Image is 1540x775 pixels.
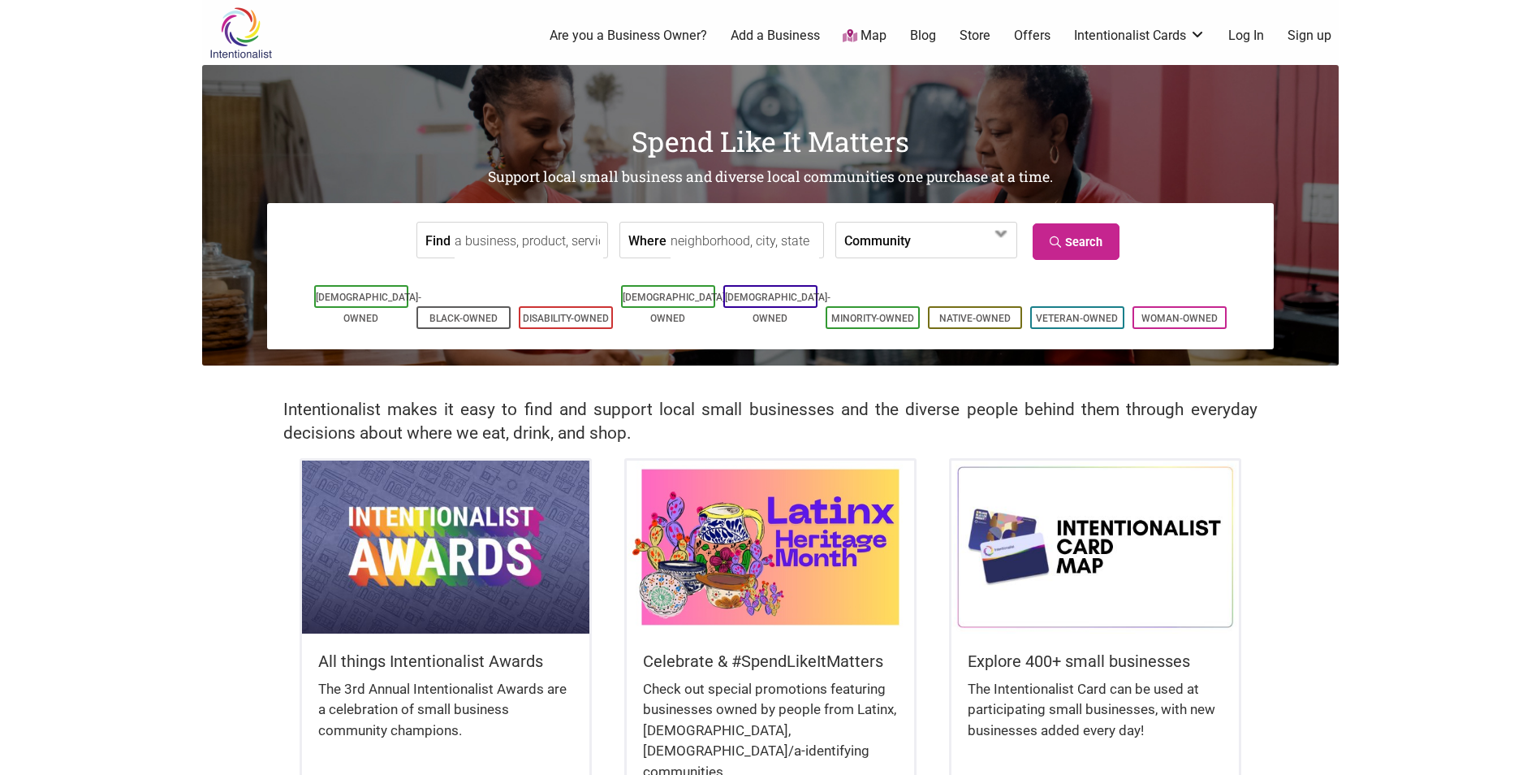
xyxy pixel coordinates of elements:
[951,461,1239,633] img: Intentionalist Card Map
[843,27,886,45] a: Map
[1288,27,1331,45] a: Sign up
[316,292,421,324] a: [DEMOGRAPHIC_DATA]-Owned
[725,292,830,324] a: [DEMOGRAPHIC_DATA]-Owned
[318,679,573,758] div: The 3rd Annual Intentionalist Awards are a celebration of small business community champions.
[628,223,666,258] label: Where
[627,461,914,633] img: Latinx / Hispanic Heritage Month
[523,313,609,324] a: Disability-Owned
[968,679,1223,758] div: The Intentionalist Card can be used at participating small businesses, with new businesses added ...
[202,6,279,59] img: Intentionalist
[1014,27,1050,45] a: Offers
[1074,27,1206,45] a: Intentionalist Cards
[623,292,728,324] a: [DEMOGRAPHIC_DATA]-Owned
[202,122,1339,161] h1: Spend Like It Matters
[831,313,914,324] a: Minority-Owned
[643,650,898,673] h5: Celebrate & #SpendLikeItMatters
[1141,313,1218,324] a: Woman-Owned
[318,650,573,673] h5: All things Intentionalist Awards
[202,167,1339,188] h2: Support local small business and diverse local communities one purchase at a time.
[1036,313,1118,324] a: Veteran-Owned
[1033,223,1119,260] a: Search
[731,27,820,45] a: Add a Business
[910,27,936,45] a: Blog
[1228,27,1264,45] a: Log In
[425,223,451,258] label: Find
[302,461,589,633] img: Intentionalist Awards
[968,650,1223,673] h5: Explore 400+ small businesses
[671,223,819,259] input: neighborhood, city, state
[283,398,1257,445] h2: Intentionalist makes it easy to find and support local small businesses and the diverse people be...
[939,313,1011,324] a: Native-Owned
[429,313,498,324] a: Black-Owned
[960,27,990,45] a: Store
[455,223,603,259] input: a business, product, service
[844,223,911,258] label: Community
[550,27,707,45] a: Are you a Business Owner?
